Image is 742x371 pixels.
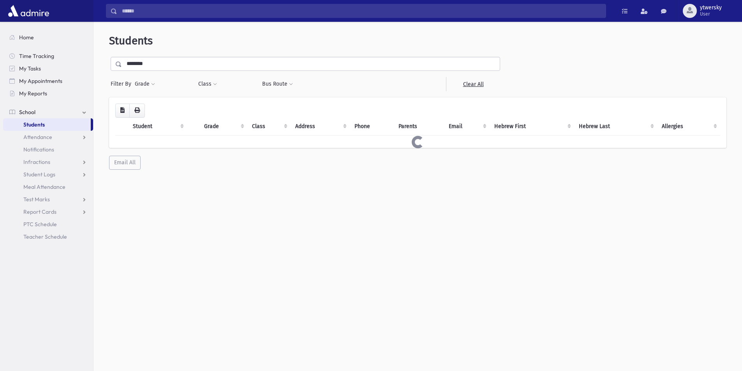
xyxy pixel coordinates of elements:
a: Report Cards [3,206,93,218]
th: Grade [199,118,247,135]
a: Time Tracking [3,50,93,62]
button: Print [129,104,145,118]
a: Test Marks [3,193,93,206]
a: My Appointments [3,75,93,87]
th: Hebrew First [490,118,574,135]
button: Grade [134,77,155,91]
span: Filter By [111,80,134,88]
th: Parents [394,118,444,135]
span: Students [109,34,153,47]
span: Home [19,34,34,41]
a: Students [3,118,91,131]
a: Clear All [446,77,500,91]
a: Meal Attendance [3,181,93,193]
button: Bus Route [262,77,293,91]
a: School [3,106,93,118]
button: Class [198,77,217,91]
th: Student [128,118,187,135]
a: Notifications [3,143,93,156]
span: Meal Attendance [23,183,65,190]
a: Student Logs [3,168,93,181]
span: Report Cards [23,208,56,215]
span: Students [23,121,45,128]
a: My Reports [3,87,93,100]
th: Phone [350,118,394,135]
th: Address [291,118,350,135]
button: Email All [109,156,141,170]
a: Teacher Schedule [3,230,93,243]
span: Notifications [23,146,54,153]
span: ytwersky [700,5,722,11]
span: Time Tracking [19,53,54,60]
span: School [19,109,35,116]
a: Infractions [3,156,93,168]
span: Attendance [23,134,52,141]
span: User [700,11,722,17]
a: Attendance [3,131,93,143]
span: My Tasks [19,65,41,72]
button: CSV [115,104,130,118]
span: Test Marks [23,196,50,203]
span: My Reports [19,90,47,97]
span: My Appointments [19,77,62,84]
th: Hebrew Last [574,118,657,135]
span: Teacher Schedule [23,233,67,240]
input: Search [117,4,606,18]
th: Email [444,118,490,135]
a: Home [3,31,93,44]
span: Student Logs [23,171,55,178]
span: Infractions [23,158,50,165]
a: My Tasks [3,62,93,75]
th: Class [247,118,291,135]
a: PTC Schedule [3,218,93,230]
span: PTC Schedule [23,221,57,228]
img: AdmirePro [6,3,51,19]
th: Allergies [657,118,720,135]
